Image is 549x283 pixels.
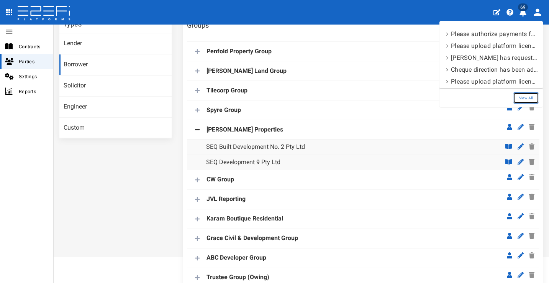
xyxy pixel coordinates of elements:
[443,40,539,52] a: Please upload platform licence fees for Drawdown 1 for the contract Test Facility
[443,76,539,87] a: Please upload platform licence fees for Drawdown 1 for the contract ESTA0001 - 112 Gross Avenue, ...
[451,53,538,62] p: Richard McKeon has requested Drawdown 1 for the contract Test Facility
[451,41,538,50] p: Please upload platform licence fees for Drawdown 1 for the contract Test Facility
[451,65,538,74] p: Cheque direction has been added. Please update balance to cost of Drawdown 1 for the contract EST...
[443,52,539,64] a: Richard McKeon has requested Drawdown 1 for the contract Test Facility
[451,30,538,38] p: Please authorize payments for Drawdown 1 for the contract Test Facility
[443,28,539,40] a: Please authorize payments for Drawdown 1 for the contract Test Facility
[513,92,539,104] a: View All
[451,77,538,86] p: Please upload platform licence fees for Drawdown 1 for the contract ESTA0001 - 112 Gross Avenue, ...
[443,64,539,76] a: Cheque direction has been added. Please update balance to cost of Drawdown 1 for the contract EST...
